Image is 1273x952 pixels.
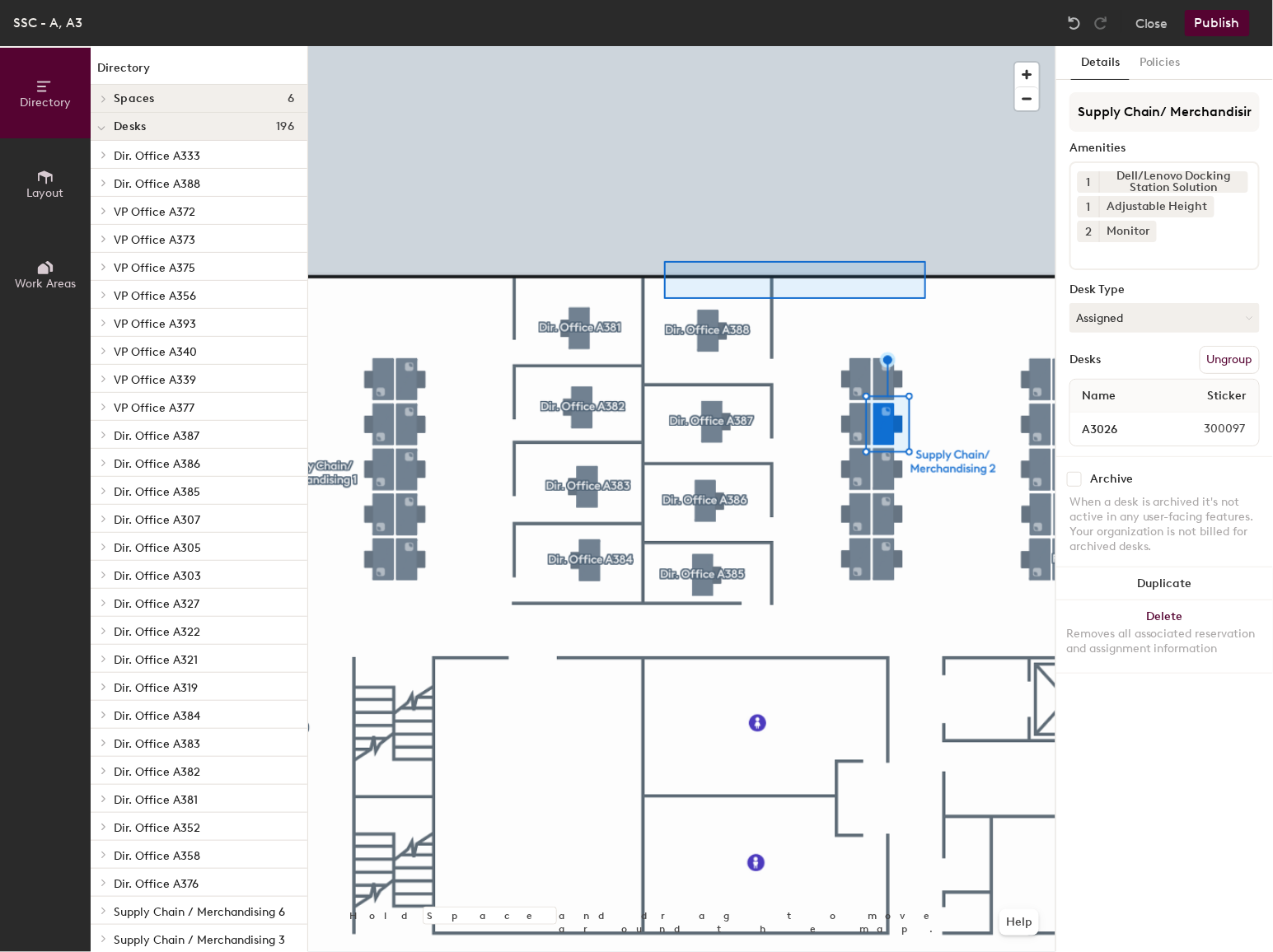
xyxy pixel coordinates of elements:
span: VP Office A375 [114,261,195,275]
span: Dir. Office A383 [114,737,200,751]
button: Duplicate [1056,567,1273,600]
div: Removes all associated reservation and assignment information [1066,627,1263,656]
span: Dir. Office A305 [114,541,201,555]
span: Dir. Office A382 [114,765,200,779]
div: Desks [1069,353,1101,366]
div: Desk Type [1069,283,1260,296]
h1: Directory [91,59,307,85]
span: Name [1074,381,1124,411]
span: VP Office A340 [114,345,197,359]
span: Desks [114,120,146,133]
button: Help [999,909,1039,936]
span: Layout [27,186,64,200]
span: VP Office A373 [114,233,195,247]
span: 1 [1087,174,1091,191]
span: Dir. Office A388 [114,177,200,191]
div: When a desk is archived it's not active in any user-facing features. Your organization is not bil... [1069,495,1260,554]
span: Work Areas [15,277,76,291]
span: 300097 [1165,420,1256,438]
button: DeleteRemoves all associated reservation and assignment information [1056,600,1273,673]
span: Dir. Office A384 [114,709,200,723]
span: Dir. Office A319 [114,681,198,695]
span: VP Office A393 [114,317,196,331]
span: 2 [1085,223,1092,240]
img: Undo [1066,15,1083,31]
div: Amenities [1069,142,1260,155]
span: Dir. Office A358 [114,849,200,863]
button: Ungroup [1200,346,1260,374]
button: 1 [1078,196,1099,217]
button: 1 [1078,171,1099,193]
span: Dir. Office A327 [114,597,199,611]
span: Dir. Office A322 [114,625,200,639]
img: Redo [1093,15,1109,31]
input: Unnamed desk [1074,418,1165,441]
div: Dell/Lenovo Docking Station Solution [1099,171,1248,193]
span: Supply Chain / Merchandising 6 [114,905,285,919]
span: Dir. Office A381 [114,793,198,807]
button: Details [1071,46,1130,80]
span: Dir. Office A387 [114,429,199,443]
span: VP Office A372 [114,205,195,219]
span: 1 [1087,198,1091,216]
span: VP Office A339 [114,373,196,387]
div: Adjustable Height [1099,196,1214,217]
span: VP Office A356 [114,289,196,303]
span: Dir. Office A352 [114,821,200,835]
button: Close [1135,10,1168,36]
span: Supply Chain / Merchandising 3 [114,933,285,947]
span: Directory [20,96,71,110]
span: Dir. Office A385 [114,485,200,499]
span: Dir. Office A321 [114,653,198,667]
button: Policies [1130,46,1191,80]
button: Assigned [1069,303,1260,333]
span: 6 [288,92,294,105]
span: Dir. Office A386 [114,457,200,471]
button: 2 [1078,221,1099,242]
span: Dir. Office A376 [114,877,199,891]
span: 196 [276,120,294,133]
div: Archive [1090,473,1133,486]
span: Dir. Office A307 [114,513,200,527]
span: Dir. Office A303 [114,569,201,583]
div: Monitor [1099,221,1157,242]
span: VP Office A377 [114,401,194,415]
div: SSC - A, A3 [13,12,82,33]
button: Publish [1185,10,1250,36]
span: Dir. Office A333 [114,149,200,163]
span: Sticker [1200,381,1256,411]
span: Spaces [114,92,155,105]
